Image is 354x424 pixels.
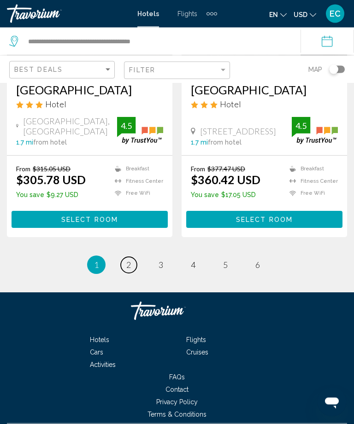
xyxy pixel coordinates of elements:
[186,214,342,224] a: Select Room
[191,192,219,199] span: You save
[330,9,341,18] span: EC
[14,66,112,74] mat-select: Sort by
[131,297,223,325] a: Travorium
[255,260,260,270] span: 6
[186,211,342,228] button: Select Room
[191,70,338,97] a: Country Inn & Suites by [GEOGRAPHIC_DATA]
[110,178,163,186] li: Fitness Center
[45,99,66,110] span: Hotel
[191,165,205,173] span: From
[110,165,163,173] li: Breakfast
[206,6,217,21] button: Extra navigation items
[177,337,215,344] a: Flights
[165,386,189,394] span: Contact
[33,139,67,146] span: from hotel
[7,256,347,274] ul: Pagination
[160,374,194,381] a: FAQs
[294,11,307,18] span: USD
[156,386,198,394] a: Contact
[285,165,338,173] li: Breakfast
[177,349,218,356] a: Cruises
[16,192,86,199] p: $9.27 USD
[308,63,322,76] span: Map
[138,411,216,418] a: Terms & Conditions
[124,61,230,80] button: Filter
[90,361,116,369] span: Activities
[81,361,125,369] a: Activities
[186,349,208,356] span: Cruises
[292,117,338,145] img: trustyou-badge.svg
[294,8,316,21] button: Change currency
[223,260,228,270] span: 5
[16,70,163,97] a: Courtyard [GEOGRAPHIC_DATA]
[159,260,163,270] span: 3
[285,178,338,186] li: Fitness Center
[16,192,44,199] span: You save
[323,4,347,23] button: User Menu
[81,349,112,356] a: Cars
[81,337,118,344] a: Hotels
[322,65,345,74] button: Toggle map
[7,5,128,23] a: Travorium
[207,165,245,173] del: $377.47 USD
[61,216,118,224] span: Select Room
[147,411,206,418] span: Terms & Conditions
[23,116,117,137] span: [GEOGRAPHIC_DATA], [GEOGRAPHIC_DATA]
[186,337,206,344] span: Flights
[126,260,131,270] span: 2
[33,165,71,173] del: $315.05 USD
[94,260,99,270] span: 1
[191,99,338,110] div: 3 star Hotel
[285,190,338,197] li: Free WiFi
[191,173,260,187] ins: $360.42 USD
[117,117,163,145] img: trustyou-badge.svg
[110,190,163,197] li: Free WiFi
[200,127,276,137] span: [STREET_ADDRESS]
[129,66,155,74] span: Filter
[236,216,293,224] span: Select Room
[156,399,198,406] span: Privacy Policy
[220,99,241,110] span: Hotel
[16,165,30,173] span: From
[177,10,197,17] a: Flights
[14,66,63,73] span: Best Deals
[269,11,278,18] span: en
[208,139,242,146] span: from hotel
[292,121,310,132] div: 4.5
[191,192,260,199] p: $17.05 USD
[16,173,86,187] ins: $305.78 USD
[269,8,287,21] button: Change language
[191,139,208,146] span: 1.7 mi
[137,10,159,17] a: Hotels
[317,387,347,417] iframe: Button to launch messaging window
[12,211,168,228] button: Select Room
[147,399,207,406] a: Privacy Policy
[191,260,195,270] span: 4
[117,121,136,132] div: 4.5
[16,99,163,110] div: 3 star Hotel
[301,28,354,55] button: Check-in date: Aug 29, 2025 Check-out date: Aug 31, 2025
[90,337,109,344] span: Hotels
[16,139,33,146] span: 1.7 mi
[12,214,168,224] a: Select Room
[90,349,103,356] span: Cars
[169,374,185,381] span: FAQs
